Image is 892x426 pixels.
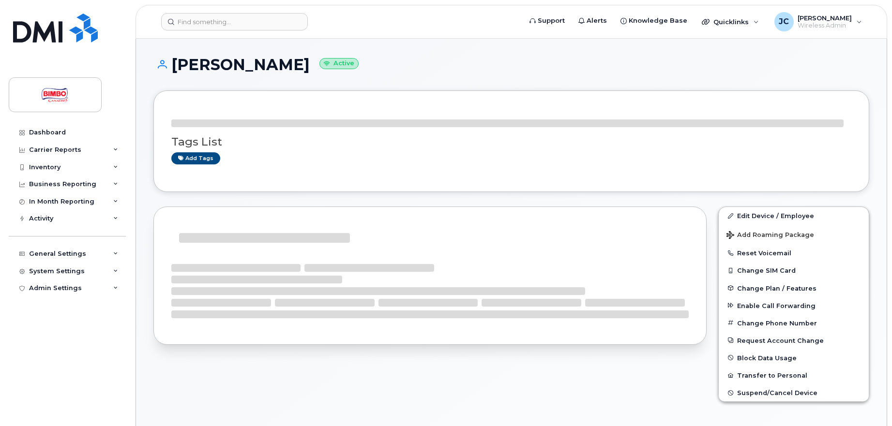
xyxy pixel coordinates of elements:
[719,262,869,279] button: Change SIM Card
[726,231,814,240] span: Add Roaming Package
[719,349,869,367] button: Block Data Usage
[719,244,869,262] button: Reset Voicemail
[171,136,851,148] h3: Tags List
[719,384,869,401] button: Suspend/Cancel Device
[719,332,869,349] button: Request Account Change
[719,279,869,297] button: Change Plan / Features
[719,367,869,384] button: Transfer to Personal
[153,56,869,73] h1: [PERSON_NAME]
[719,314,869,332] button: Change Phone Number
[737,389,817,397] span: Suspend/Cancel Device
[719,224,869,244] button: Add Roaming Package
[719,297,869,314] button: Enable Call Forwarding
[737,302,816,309] span: Enable Call Forwarding
[171,152,220,164] a: Add tags
[737,284,816,292] span: Change Plan / Features
[719,207,869,224] a: Edit Device / Employee
[319,58,359,69] small: Active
